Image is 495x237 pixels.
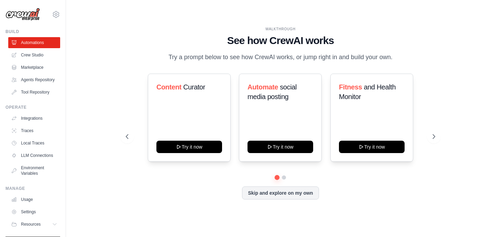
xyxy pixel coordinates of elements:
[156,141,222,153] button: Try it now
[8,162,60,179] a: Environment Variables
[339,83,396,100] span: and Health Monitor
[8,62,60,73] a: Marketplace
[183,83,205,91] span: Curator
[247,141,313,153] button: Try it now
[8,74,60,85] a: Agents Repository
[8,194,60,205] a: Usage
[165,52,396,62] p: Try a prompt below to see how CrewAI works, or jump right in and build your own.
[8,113,60,124] a: Integrations
[8,87,60,98] a: Tool Repository
[8,206,60,217] a: Settings
[5,186,60,191] div: Manage
[8,37,60,48] a: Automations
[242,186,319,200] button: Skip and explore on my own
[21,222,41,227] span: Resources
[126,26,435,32] div: WALKTHROUGH
[247,83,297,100] span: social media posting
[339,83,362,91] span: Fitness
[8,50,60,61] a: Crew Studio
[126,34,435,47] h1: See how CrewAI works
[5,105,60,110] div: Operate
[5,8,40,21] img: Logo
[339,141,405,153] button: Try it now
[8,138,60,149] a: Local Traces
[8,125,60,136] a: Traces
[247,83,278,91] span: Automate
[156,83,181,91] span: Content
[8,150,60,161] a: LLM Connections
[8,219,60,230] button: Resources
[5,29,60,34] div: Build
